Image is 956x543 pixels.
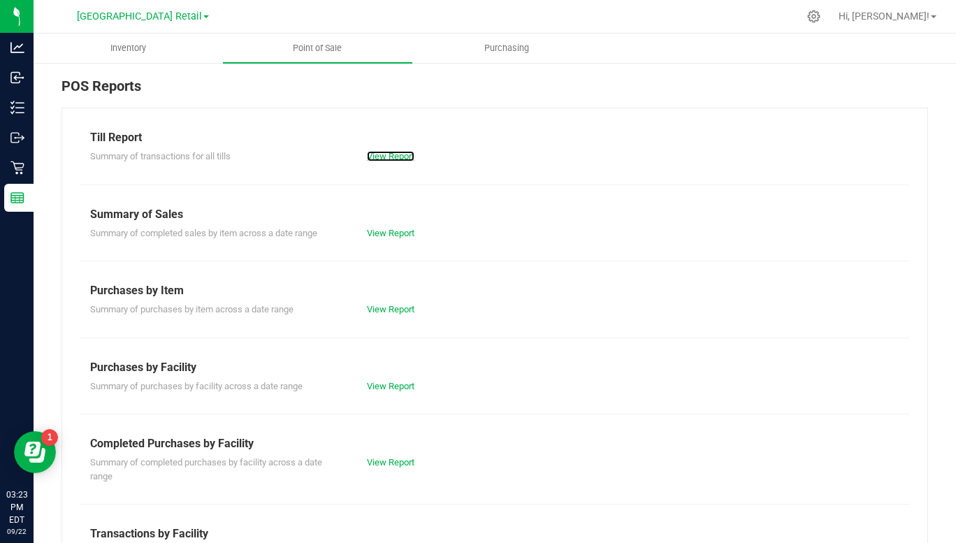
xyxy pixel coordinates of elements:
p: 03:23 PM EDT [6,488,27,526]
a: View Report [367,151,414,161]
iframe: Resource center [14,431,56,473]
div: Till Report [90,129,899,146]
span: Summary of transactions for all tills [90,151,231,161]
span: Hi, [PERSON_NAME]! [839,10,929,22]
div: Transactions by Facility [90,526,899,542]
inline-svg: Inventory [10,101,24,115]
span: Summary of purchases by item across a date range [90,304,294,314]
a: View Report [367,381,414,391]
span: Point of Sale [274,42,361,55]
span: Inventory [92,42,165,55]
a: Inventory [34,34,223,63]
p: 09/22 [6,526,27,537]
iframe: Resource center unread badge [41,429,58,446]
div: POS Reports [61,75,928,108]
inline-svg: Inbound [10,71,24,85]
a: Point of Sale [223,34,412,63]
inline-svg: Outbound [10,131,24,145]
a: Purchasing [412,34,602,63]
a: View Report [367,228,414,238]
div: Purchases by Item [90,282,899,299]
span: Summary of completed purchases by facility across a date range [90,457,322,482]
span: Summary of completed sales by item across a date range [90,228,317,238]
span: Purchasing [465,42,548,55]
div: Summary of Sales [90,206,899,223]
div: Completed Purchases by Facility [90,435,899,452]
span: Summary of purchases by facility across a date range [90,381,303,391]
div: Manage settings [805,10,823,23]
a: View Report [367,304,414,314]
inline-svg: Retail [10,161,24,175]
inline-svg: Analytics [10,41,24,55]
a: View Report [367,457,414,468]
inline-svg: Reports [10,191,24,205]
div: Purchases by Facility [90,359,899,376]
span: [GEOGRAPHIC_DATA] Retail [77,10,202,22]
